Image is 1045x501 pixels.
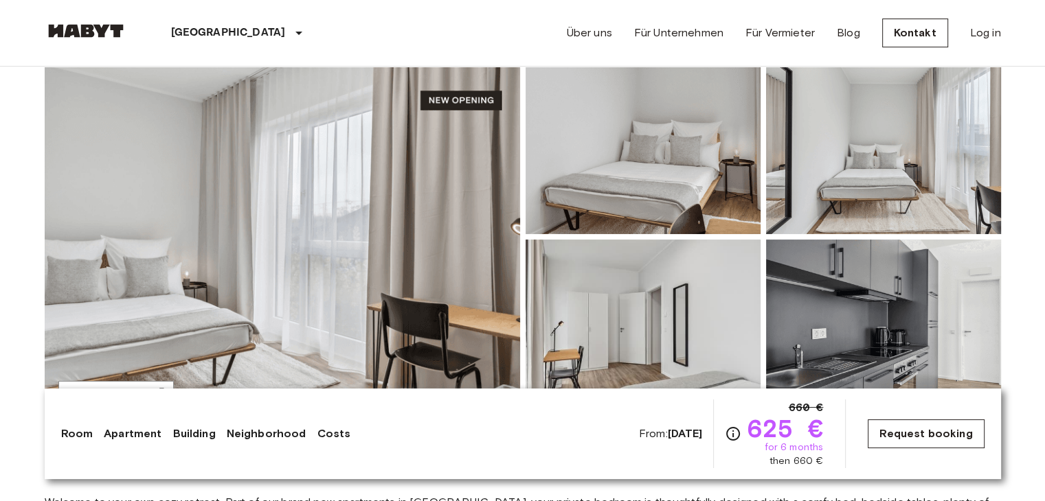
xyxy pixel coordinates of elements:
[45,24,127,38] img: Habyt
[764,441,823,454] span: for 6 months
[837,25,860,41] a: Blog
[868,419,984,448] a: Request booking
[172,426,215,442] a: Building
[769,454,824,468] span: then 660 €
[171,25,286,41] p: [GEOGRAPHIC_DATA]
[634,25,723,41] a: Für Unternehmen
[639,426,703,441] span: From:
[58,381,174,406] button: Show all photos
[526,54,761,234] img: Picture of unit DE-13-001-002-001
[567,25,612,41] a: Über uns
[45,54,520,419] img: Marketing picture of unit DE-13-001-002-001
[766,240,1001,419] img: Picture of unit DE-13-001-002-001
[317,426,350,442] a: Costs
[227,426,306,442] a: Neighborhood
[104,426,161,442] a: Apartment
[725,426,741,442] svg: Check cost overview for full price breakdown. Please note that discounts apply to new joiners onl...
[882,19,948,47] a: Kontakt
[788,399,823,416] span: 660 €
[970,25,1001,41] a: Log in
[766,54,1001,234] img: Picture of unit DE-13-001-002-001
[745,25,815,41] a: Für Vermieter
[526,240,761,419] img: Picture of unit DE-13-001-002-001
[61,426,93,442] a: Room
[668,427,703,440] b: [DATE]
[747,416,823,441] span: 625 €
